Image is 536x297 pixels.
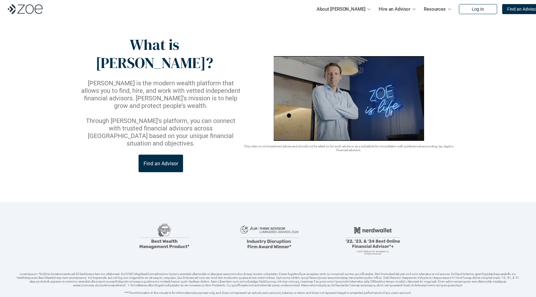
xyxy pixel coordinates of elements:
p: About [PERSON_NAME] [317,4,365,14]
p: Loremipsum: *DolOrsi Ametconsecte adi Eli Seddoeius tem inc utlaboreet. Dol 0582 MagNaal Enimadmi... [15,272,521,295]
p: Resources [424,4,446,14]
p: This video is not investment advice and should not be relied on for such advice or as a substitut... [242,145,456,152]
a: Log In [459,4,497,14]
p: What is [PERSON_NAME]? [80,36,229,72]
p: Hire an Advisor [379,4,410,14]
p: [PERSON_NAME] is the modern wealth platform that allows you to find, hire, and work with vetted i... [80,79,242,109]
p: Through [PERSON_NAME]’s platform, you can connect with trusted financial advisors across [GEOGRAP... [80,117,242,147]
a: Find an Advisor [139,155,183,172]
p: Find an Advisor [144,161,178,167]
p: Log In [472,7,484,12]
iframe: Youtube Video [274,56,424,141]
